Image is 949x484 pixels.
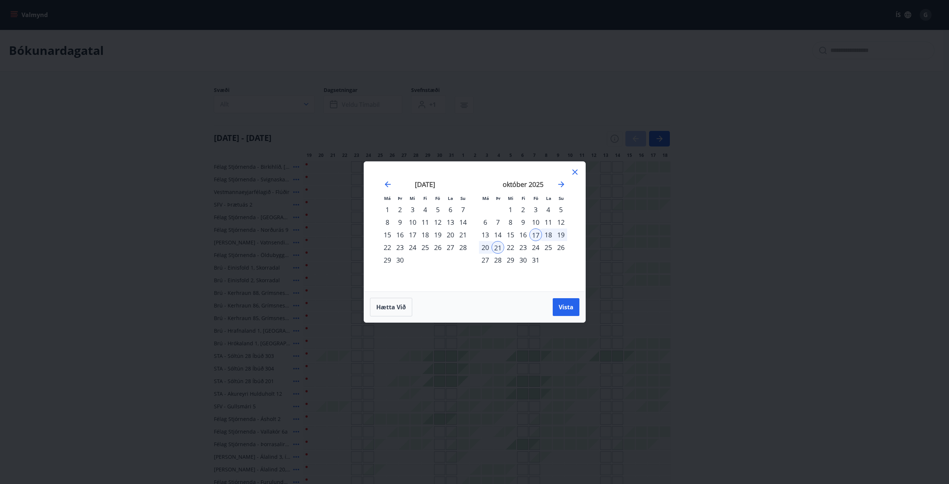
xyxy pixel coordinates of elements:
div: 26 [431,241,444,254]
small: La [546,195,551,201]
td: Choose miðvikudagur, 3. september 2025 as your check-in date. It’s available. [406,203,419,216]
small: Fö [533,195,538,201]
td: Choose sunnudagur, 21. september 2025 as your check-in date. It’s available. [457,228,469,241]
td: Choose mánudagur, 22. september 2025 as your check-in date. It’s available. [381,241,394,254]
div: 21 [457,228,469,241]
div: 11 [542,216,555,228]
div: 4 [542,203,555,216]
td: Choose mánudagur, 1. september 2025 as your check-in date. It’s available. [381,203,394,216]
td: Choose miðvikudagur, 22. október 2025 as your check-in date. It’s available. [504,241,517,254]
div: 25 [542,241,555,254]
button: Vista [553,298,579,316]
td: Choose laugardagur, 13. september 2025 as your check-in date. It’s available. [444,216,457,228]
div: 30 [517,254,529,266]
div: 17 [529,228,542,241]
div: Move forward to switch to the next month. [557,180,566,189]
td: Selected. laugardagur, 18. október 2025 [542,228,555,241]
div: 31 [529,254,542,266]
div: 5 [431,203,444,216]
div: 28 [492,254,504,266]
td: Choose fimmtudagur, 16. október 2025 as your check-in date. It’s available. [517,228,529,241]
div: 2 [517,203,529,216]
div: 18 [419,228,431,241]
div: 9 [394,216,406,228]
td: Choose sunnudagur, 28. september 2025 as your check-in date. It’s available. [457,241,469,254]
td: Choose mánudagur, 27. október 2025 as your check-in date. It’s available. [479,254,492,266]
td: Choose miðvikudagur, 17. september 2025 as your check-in date. It’s available. [406,228,419,241]
span: Vista [559,303,573,311]
small: La [448,195,453,201]
div: 23 [517,241,529,254]
div: 15 [381,228,394,241]
div: 27 [444,241,457,254]
td: Choose fimmtudagur, 18. september 2025 as your check-in date. It’s available. [419,228,431,241]
small: Fi [522,195,525,201]
small: Su [559,195,564,201]
div: 22 [504,241,517,254]
div: 13 [479,228,492,241]
td: Choose föstudagur, 10. október 2025 as your check-in date. It’s available. [529,216,542,228]
div: 22 [381,241,394,254]
div: 4 [419,203,431,216]
td: Choose miðvikudagur, 29. október 2025 as your check-in date. It’s available. [504,254,517,266]
td: Choose þriðjudagur, 16. september 2025 as your check-in date. It’s available. [394,228,406,241]
div: 10 [529,216,542,228]
span: Hætta við [376,303,406,311]
td: Choose mánudagur, 8. september 2025 as your check-in date. It’s available. [381,216,394,228]
div: 17 [406,228,419,241]
td: Selected. sunnudagur, 19. október 2025 [555,228,567,241]
div: 20 [444,228,457,241]
div: 19 [555,228,567,241]
td: Choose laugardagur, 20. september 2025 as your check-in date. It’s available. [444,228,457,241]
td: Choose föstudagur, 5. september 2025 as your check-in date. It’s available. [431,203,444,216]
button: Hætta við [370,298,412,316]
td: Choose fimmtudagur, 2. október 2025 as your check-in date. It’s available. [517,203,529,216]
small: Mi [508,195,513,201]
div: 14 [492,228,504,241]
td: Choose þriðjudagur, 2. september 2025 as your check-in date. It’s available. [394,203,406,216]
td: Choose föstudagur, 12. september 2025 as your check-in date. It’s available. [431,216,444,228]
div: 6 [479,216,492,228]
div: 3 [529,203,542,216]
td: Choose mánudagur, 29. september 2025 as your check-in date. It’s available. [381,254,394,266]
div: 7 [457,203,469,216]
td: Choose sunnudagur, 5. október 2025 as your check-in date. It’s available. [555,203,567,216]
td: Choose þriðjudagur, 7. október 2025 as your check-in date. It’s available. [492,216,504,228]
td: Choose föstudagur, 26. september 2025 as your check-in date. It’s available. [431,241,444,254]
div: 16 [394,228,406,241]
div: 7 [492,216,504,228]
td: Choose þriðjudagur, 14. október 2025 as your check-in date. It’s available. [492,228,504,241]
small: Fi [423,195,427,201]
td: Choose föstudagur, 24. október 2025 as your check-in date. It’s available. [529,241,542,254]
td: Choose sunnudagur, 26. október 2025 as your check-in date. It’s available. [555,241,567,254]
td: Choose laugardagur, 27. september 2025 as your check-in date. It’s available. [444,241,457,254]
div: 20 [479,241,492,254]
div: 13 [444,216,457,228]
td: Choose sunnudagur, 7. september 2025 as your check-in date. It’s available. [457,203,469,216]
div: 18 [542,228,555,241]
div: 14 [457,216,469,228]
div: 16 [517,228,529,241]
div: 28 [457,241,469,254]
td: Choose þriðjudagur, 30. september 2025 as your check-in date. It’s available. [394,254,406,266]
td: Choose fimmtudagur, 11. september 2025 as your check-in date. It’s available. [419,216,431,228]
div: Calendar [373,171,576,283]
td: Choose mánudagur, 15. september 2025 as your check-in date. It’s available. [381,228,394,241]
strong: [DATE] [415,180,435,189]
td: Choose fimmtudagur, 23. október 2025 as your check-in date. It’s available. [517,241,529,254]
div: 27 [479,254,492,266]
td: Choose miðvikudagur, 24. september 2025 as your check-in date. It’s available. [406,241,419,254]
td: Choose föstudagur, 19. september 2025 as your check-in date. It’s available. [431,228,444,241]
div: 29 [381,254,394,266]
div: 5 [555,203,567,216]
div: 19 [431,228,444,241]
td: Choose miðvikudagur, 15. október 2025 as your check-in date. It’s available. [504,228,517,241]
div: Move backward to switch to the previous month. [383,180,392,189]
div: 21 [492,241,504,254]
td: Choose fimmtudagur, 9. október 2025 as your check-in date. It’s available. [517,216,529,228]
div: 24 [529,241,542,254]
td: Choose föstudagur, 3. október 2025 as your check-in date. It’s available. [529,203,542,216]
td: Choose sunnudagur, 14. september 2025 as your check-in date. It’s available. [457,216,469,228]
td: Choose laugardagur, 6. september 2025 as your check-in date. It’s available. [444,203,457,216]
div: 1 [504,203,517,216]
